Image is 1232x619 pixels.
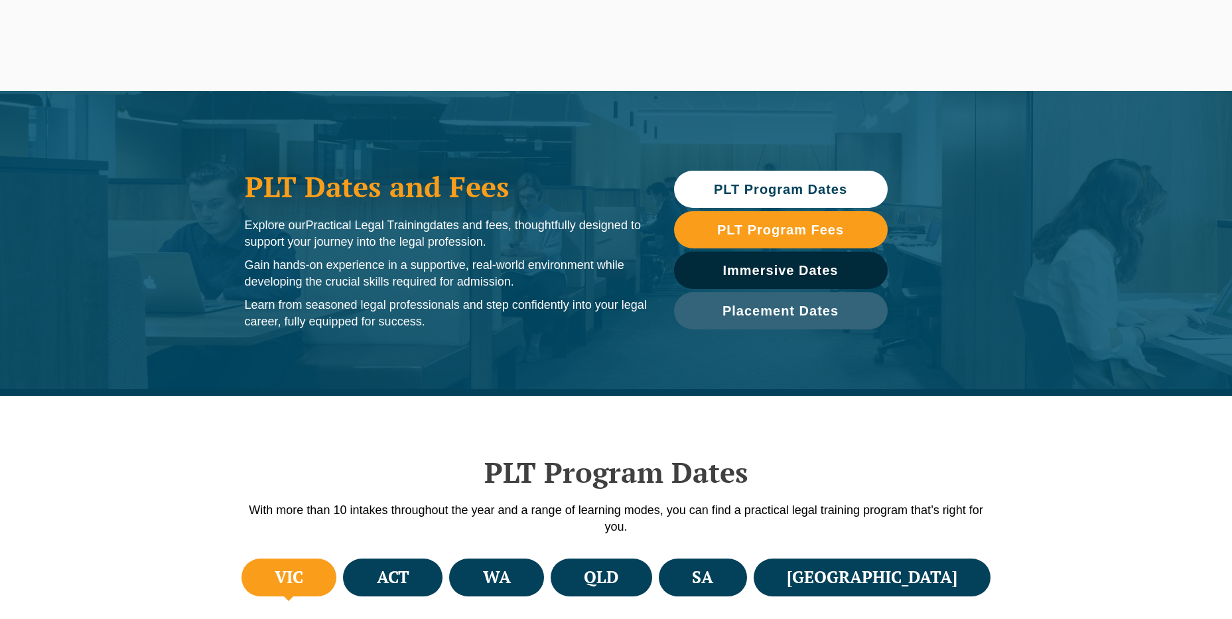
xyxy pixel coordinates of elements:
[717,223,844,236] span: PLT Program Fees
[483,567,511,588] h4: WA
[674,252,888,289] a: Immersive Dates
[723,264,839,277] span: Immersive Dates
[238,502,994,535] p: With more than 10 intakes throughout the year and a range of learning modes, you can find a pract...
[722,304,839,317] span: Placement Dates
[584,567,618,588] h4: QLD
[377,567,409,588] h4: ACT
[245,297,648,330] p: Learn from seasoned legal professionals and step confidently into your legal career, fully equipp...
[692,567,713,588] h4: SA
[787,567,957,588] h4: [GEOGRAPHIC_DATA]
[238,456,994,489] h2: PLT Program Dates
[714,183,847,196] span: PLT Program Dates
[245,257,648,290] p: Gain hands-on experience in a supportive, real-world environment while developing the crucial ski...
[275,567,303,588] h4: VIC
[245,217,648,250] p: Explore our dates and fees, thoughtfully designed to support your journey into the legal profession.
[674,292,888,329] a: Placement Dates
[245,170,648,203] h1: PLT Dates and Fees
[674,171,888,208] a: PLT Program Dates
[674,211,888,248] a: PLT Program Fees
[306,219,430,232] span: Practical Legal Training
